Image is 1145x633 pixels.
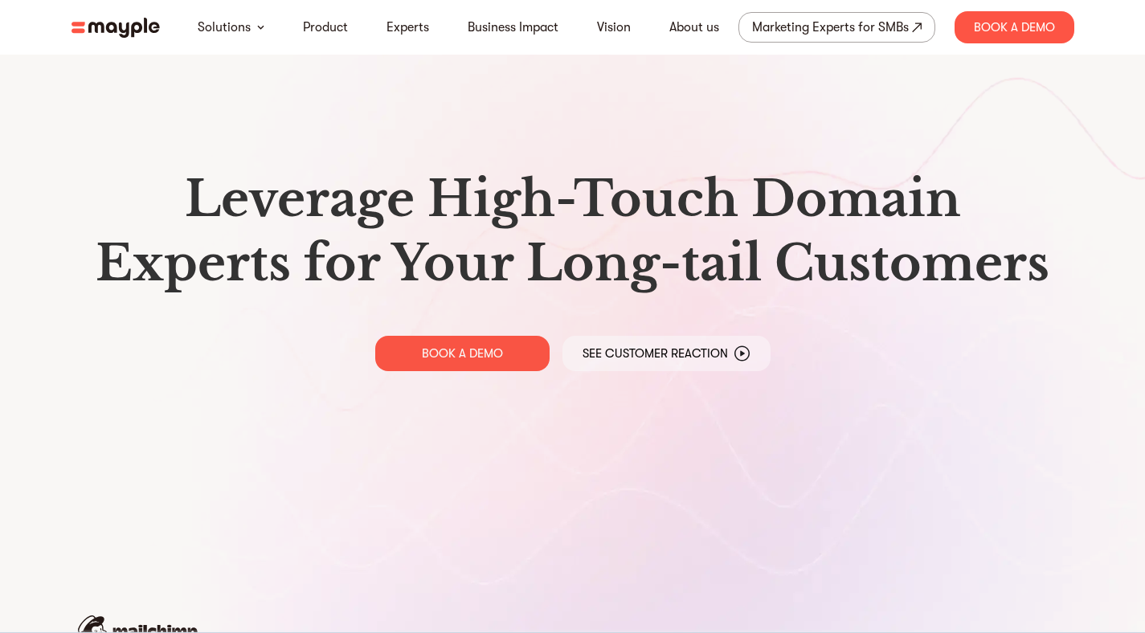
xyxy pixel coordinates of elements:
[72,18,160,38] img: mayple-logo
[562,336,771,371] a: See Customer Reaction
[468,18,558,37] a: Business Impact
[375,336,550,371] a: BOOK A DEMO
[422,345,503,361] p: BOOK A DEMO
[597,18,631,37] a: Vision
[669,18,719,37] a: About us
[84,167,1061,296] h1: Leverage High-Touch Domain Experts for Your Long-tail Customers
[738,12,935,43] a: Marketing Experts for SMBs
[198,18,251,37] a: Solutions
[752,16,909,39] div: Marketing Experts for SMBs
[257,25,264,30] img: arrow-down
[955,11,1074,43] div: Book A Demo
[583,345,728,361] p: See Customer Reaction
[303,18,348,37] a: Product
[386,18,429,37] a: Experts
